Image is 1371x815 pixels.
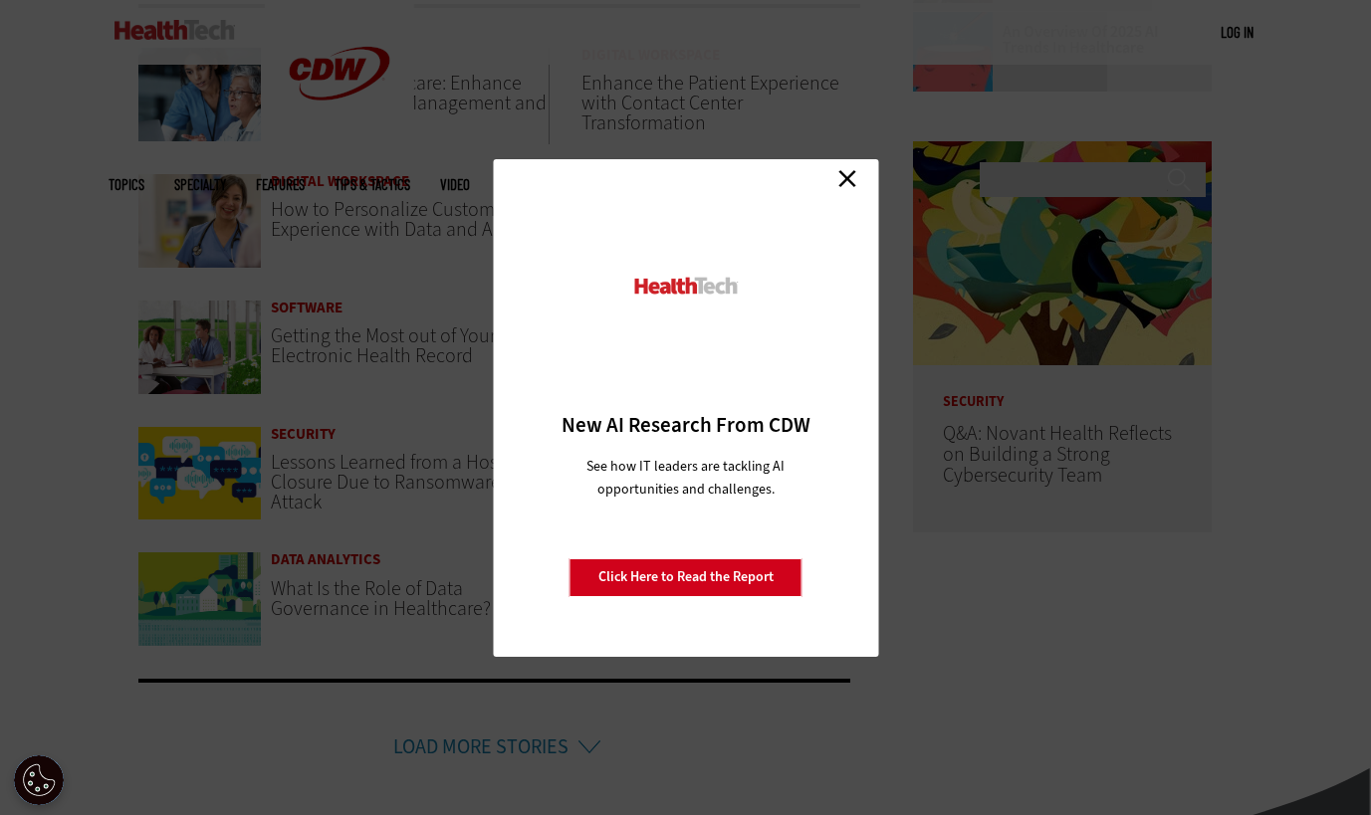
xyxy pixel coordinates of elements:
[570,558,802,596] a: Click Here to Read the Report
[631,276,740,297] img: HealthTech_0.png
[563,455,808,501] p: See how IT leaders are tackling AI opportunities and challenges.
[14,755,64,805] button: Open Preferences
[832,164,862,194] a: Close
[14,755,64,805] div: Cookie Settings
[528,411,843,439] h3: New AI Research From CDW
